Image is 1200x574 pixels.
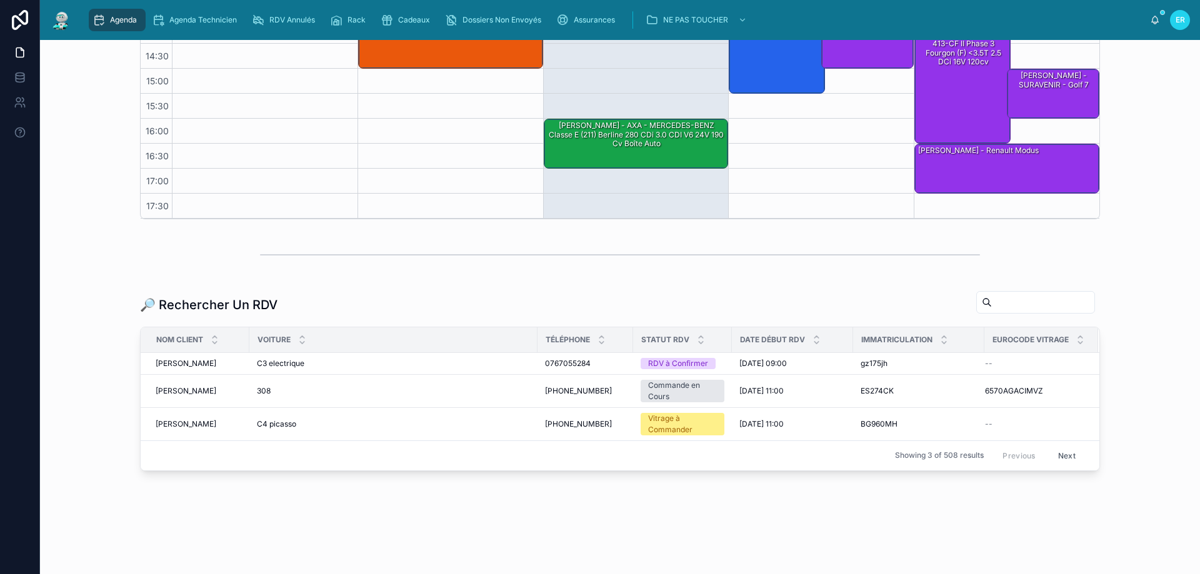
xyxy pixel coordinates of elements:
[143,101,172,111] span: 15:30
[985,359,992,369] span: --
[917,20,1009,67] div: [PERSON_NAME] - AMV - RENAULT Master AG-413-CF II Phase 3 Fourgon (F) <3.5T 2.5 dCi 16V 120cv
[895,450,984,460] span: Showing 3 of 508 results
[142,126,172,136] span: 16:00
[552,9,624,31] a: Assurances
[861,386,894,396] span: ES274CK
[142,151,172,161] span: 16:30
[544,119,728,168] div: [PERSON_NAME] - AXA - MERCEDES-BENZ Classe E (211) Berline 280 CDi 3.0 CDI V6 24V 190 cv Boîte auto
[143,76,172,86] span: 15:00
[915,144,1099,193] div: [PERSON_NAME] - Renault modus
[545,386,626,396] a: [PHONE_NUMBER]
[156,419,242,429] a: [PERSON_NAME]
[641,358,724,369] a: RDV à Confirmer
[545,359,626,369] a: 0767055284
[861,419,897,429] span: BG960MH
[915,19,1010,143] div: [PERSON_NAME] - AMV - RENAULT Master AG-413-CF II Phase 3 Fourgon (F) <3.5T 2.5 dCi 16V 120cv
[985,419,1083,429] a: --
[257,419,530,429] a: C4 picasso
[156,359,242,369] a: [PERSON_NAME]
[1176,15,1185,25] span: ER
[985,359,1083,369] a: --
[248,9,324,31] a: RDV Annulés
[663,15,728,25] span: NE PAS TOUCHER
[441,9,550,31] a: Dossiers Non Envoyés
[739,419,784,429] span: [DATE] 11:00
[545,419,612,429] span: [PHONE_NUMBER]
[739,419,846,429] a: [DATE] 11:00
[462,15,541,25] span: Dossiers Non Envoyés
[545,419,626,429] a: [PHONE_NUMBER]
[89,9,146,31] a: Agenda
[641,413,724,435] a: Vitrage à Commander
[1007,69,1099,118] div: [PERSON_NAME] - SURAVENIR - Golf 7
[257,359,304,369] span: C3 electrique
[545,359,591,369] span: 0767055284
[985,386,1083,396] a: 6570AGACIMVZ
[740,335,805,345] span: Date Début RDV
[169,15,237,25] span: Agenda Technicien
[50,10,72,30] img: App logo
[82,6,1150,34] div: scrollable content
[269,15,315,25] span: RDV Annulés
[648,358,708,369] div: RDV à Confirmer
[992,335,1069,345] span: Eurocode Vitrage
[1049,446,1084,465] button: Next
[377,9,439,31] a: Cadeaux
[546,120,727,149] div: [PERSON_NAME] - AXA - MERCEDES-BENZ Classe E (211) Berline 280 CDi 3.0 CDI V6 24V 190 cv Boîte auto
[257,386,530,396] a: 308
[574,15,615,25] span: Assurances
[545,386,612,396] span: [PHONE_NUMBER]
[861,359,887,369] span: gz175jh
[641,380,724,402] a: Commande en Cours
[985,386,1043,396] span: 6570AGACIMVZ
[156,419,216,429] span: [PERSON_NAME]
[861,359,977,369] a: gz175jh
[156,386,242,396] a: [PERSON_NAME]
[110,15,137,25] span: Agenda
[641,335,689,345] span: Statut RDV
[143,176,172,186] span: 17:00
[257,386,271,396] span: 308
[359,19,542,68] div: 14:00 – 15:00: LE GUELLEC NICOLAS - SURAVENIR - Scenic 2
[729,19,824,93] div: KHANCHIL AHMED - MMA - Bmw x5
[148,9,246,31] a: Agenda Technicien
[546,335,590,345] span: Téléphone
[642,9,753,31] a: NE PAS TOUCHER
[140,296,277,314] h1: 🔎 Rechercher Un RDV
[257,359,530,369] a: C3 electrique
[1009,70,1098,91] div: [PERSON_NAME] - SURAVENIR - Golf 7
[739,386,846,396] a: [DATE] 11:00
[861,419,977,429] a: BG960MH
[142,51,172,61] span: 14:30
[156,386,216,396] span: [PERSON_NAME]
[257,419,296,429] span: C4 picasso
[257,335,291,345] span: Voiture
[347,15,366,25] span: Rack
[398,15,430,25] span: Cadeaux
[822,19,913,68] div: Turlan - MATMUT - Mercedes CLA
[739,359,846,369] a: [DATE] 09:00
[917,145,1040,156] div: [PERSON_NAME] - Renault modus
[861,386,977,396] a: ES274CK
[156,335,203,345] span: Nom Client
[739,359,787,369] span: [DATE] 09:00
[985,419,992,429] span: --
[326,9,374,31] a: Rack
[648,413,717,435] div: Vitrage à Commander
[143,200,172,211] span: 17:30
[739,386,784,396] span: [DATE] 11:00
[861,335,932,345] span: Immatriculation
[648,380,717,402] div: Commande en Cours
[156,359,216,369] span: [PERSON_NAME]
